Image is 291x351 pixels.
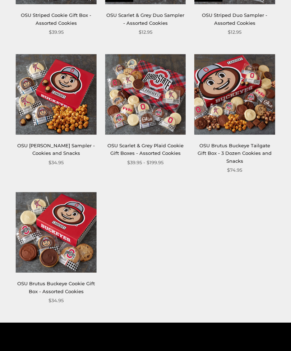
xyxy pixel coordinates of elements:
[16,54,96,134] img: OSU Brutus Buckeye Sampler - Cookies and Snacks
[127,159,163,166] span: $39.95 - $199.95
[106,12,184,26] a: OSU Scarlet & Grey Duo Sampler - Assorted Cookies
[48,159,64,166] span: $34.95
[105,54,186,135] a: OSU Scarlet & Grey Plaid Cookie Gift Boxes - Assorted Cookies
[202,12,267,26] a: OSU Striped Duo Sampler - Assorted Cookies
[194,54,275,134] img: OSU Brutus Buckeye Tailgate Gift Box - 3 Dozen Cookies and Snacks
[17,281,95,294] a: OSU Brutus Buckeye Cookie Gift Box - Assorted Cookies
[48,297,64,304] span: $34.95
[105,54,186,134] img: OSU Scarlet & Grey Plaid Cookie Gift Boxes - Assorted Cookies
[194,54,275,135] a: OSU Brutus Buckeye Tailgate Gift Box - 3 Dozen Cookies and Snacks
[16,54,96,135] a: OSU Brutus Buckeye Sampler - Cookies and Snacks
[139,28,152,36] span: $12.95
[17,143,95,156] a: OSU [PERSON_NAME] Sampler - Cookies and Snacks
[6,324,74,345] iframe: Sign Up via Text for Offers
[228,28,241,36] span: $12.95
[16,192,96,273] img: OSU Brutus Buckeye Cookie Gift Box - Assorted Cookies
[49,28,64,36] span: $39.95
[227,166,242,174] span: $74.95
[107,143,184,156] a: OSU Scarlet & Grey Plaid Cookie Gift Boxes - Assorted Cookies
[21,12,91,26] a: OSU Striped Cookie Gift Box - Assorted Cookies
[198,143,272,164] a: OSU Brutus Buckeye Tailgate Gift Box - 3 Dozen Cookies and Snacks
